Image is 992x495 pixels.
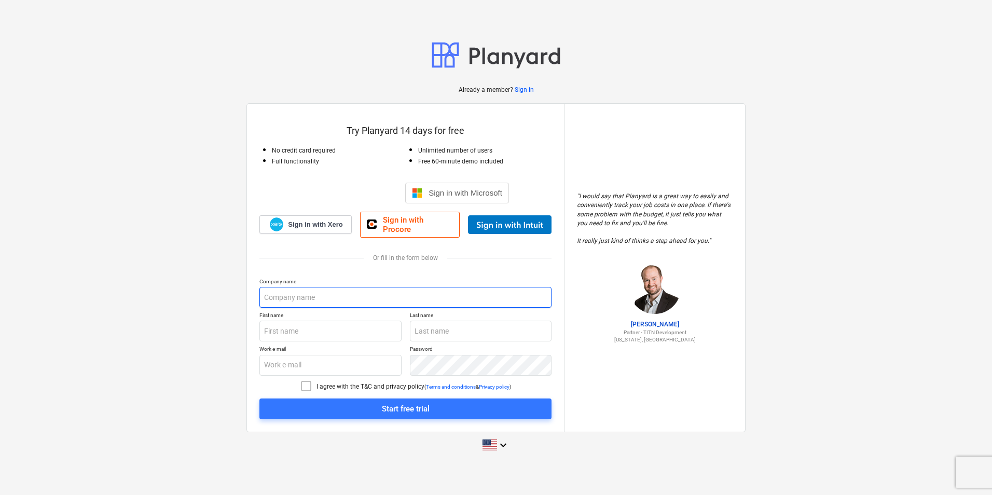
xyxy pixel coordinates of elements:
p: No credit card required [272,146,406,155]
p: First name [259,312,402,321]
a: Privacy policy [479,384,509,390]
a: Terms and conditions [426,384,476,390]
p: Try Planyard 14 days for free [259,125,552,137]
p: ( & ) [424,383,511,390]
img: Microsoft logo [412,188,422,198]
input: Last name [410,321,552,341]
button: Start free trial [259,398,552,419]
p: Company name [259,278,552,287]
img: Xero logo [270,217,283,231]
p: Password [410,346,552,354]
a: Sign in with Procore [360,212,460,238]
p: Last name [410,312,552,321]
p: [PERSON_NAME] [577,320,733,329]
iframe: Sign in with Google Button [297,182,402,204]
a: Sign in with Xero [259,215,352,233]
p: [US_STATE], [GEOGRAPHIC_DATA] [577,336,733,343]
p: Unlimited number of users [418,146,552,155]
img: Jordan Cohen [629,262,681,314]
i: keyboard_arrow_down [497,439,509,451]
span: Sign in with Xero [288,220,342,229]
span: Sign in with Procore [383,215,453,234]
p: Full functionality [272,157,406,166]
span: Sign in with Microsoft [429,188,502,197]
p: Work e-mail [259,346,402,354]
p: Free 60-minute demo included [418,157,552,166]
a: Sign in [515,86,534,94]
p: " I would say that Planyard is a great way to easily and conveniently track your job costs in one... [577,192,733,245]
p: Partner - TITN Development [577,329,733,336]
p: Already a member? [459,86,515,94]
div: Or fill in the form below [259,254,552,262]
input: Company name [259,287,552,308]
div: Start free trial [382,402,430,416]
input: Work e-mail [259,355,402,376]
input: First name [259,321,402,341]
p: I agree with the T&C and privacy policy [316,382,424,391]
